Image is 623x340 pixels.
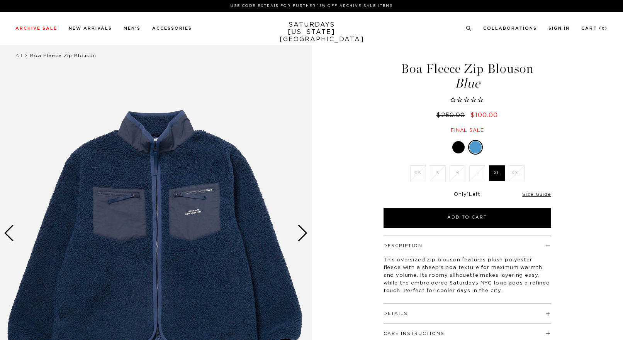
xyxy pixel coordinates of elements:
a: Archive Sale [15,26,57,30]
span: 1 [467,192,469,197]
a: Size Guide [522,192,551,197]
button: Description [384,244,423,248]
a: All [15,53,22,58]
a: Collaborations [483,26,537,30]
p: This oversized zip blouson features plush polyester fleece with a sheep’s boa texture for maximum... [384,256,551,295]
del: $250.00 [436,112,468,118]
a: Cart (0) [581,26,608,30]
label: XL [489,165,505,181]
h1: Boa Fleece Zip Blouson [382,62,552,90]
button: Details [384,311,408,316]
div: Previous slide [4,225,14,242]
a: SATURDAYS[US_STATE][GEOGRAPHIC_DATA] [280,21,343,43]
span: Blue [382,77,552,90]
span: Rated 0.0 out of 5 stars 0 reviews [382,96,552,104]
a: Men's [124,26,141,30]
small: 0 [602,27,605,30]
div: Only Left [384,192,551,198]
a: Accessories [152,26,192,30]
span: $100.00 [470,112,498,118]
a: Sign In [548,26,570,30]
div: Final sale [382,127,552,134]
button: Care Instructions [384,332,445,336]
div: Next slide [297,225,308,242]
a: New Arrivals [69,26,112,30]
button: Add to Cart [384,208,551,228]
span: Boa Fleece Zip Blouson [30,53,96,58]
p: Use Code EXTRA15 for Further 15% Off Archive Sale Items [19,3,604,9]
